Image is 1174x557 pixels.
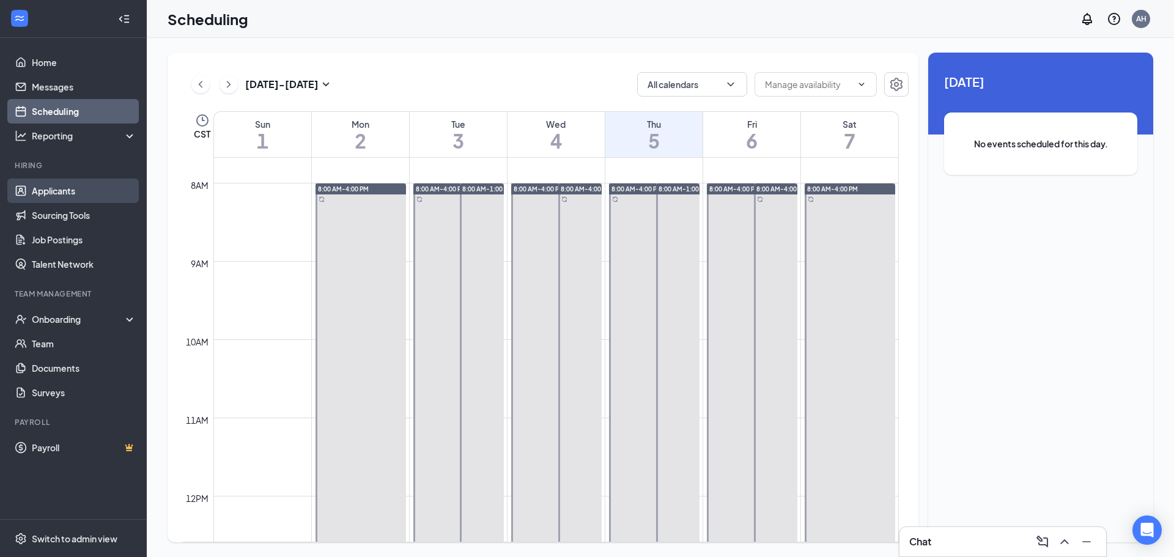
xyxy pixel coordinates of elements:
[703,112,800,157] a: June 6, 2025
[1077,532,1096,551] button: Minimize
[410,130,507,151] h1: 3
[1055,532,1074,551] button: ChevronUp
[884,72,909,97] button: Settings
[944,72,1137,91] span: [DATE]
[312,130,409,151] h1: 2
[611,185,662,193] span: 8:00 AM-4:00 PM
[1107,12,1121,26] svg: QuestionInfo
[32,99,136,124] a: Scheduling
[32,380,136,405] a: Surveys
[32,179,136,203] a: Applicants
[709,185,760,193] span: 8:00 AM-4:00 PM
[801,112,898,157] a: June 7, 2025
[319,77,333,92] svg: SmallChevronDown
[1057,534,1072,549] svg: ChevronUp
[801,118,898,130] div: Sat
[191,75,210,94] button: ChevronLeft
[214,112,311,157] a: June 1, 2025
[725,78,737,90] svg: ChevronDown
[416,196,423,202] svg: Sync
[183,413,211,427] div: 11am
[1136,13,1146,24] div: AH
[801,130,898,151] h1: 7
[32,203,136,227] a: Sourcing Tools
[168,9,248,29] h1: Scheduling
[703,118,800,130] div: Fri
[1080,12,1095,26] svg: Notifications
[312,118,409,130] div: Mon
[32,313,126,325] div: Onboarding
[194,77,207,92] svg: ChevronLeft
[508,118,605,130] div: Wed
[1079,534,1094,549] svg: Minimize
[32,331,136,356] a: Team
[15,289,134,299] div: Team Management
[32,75,136,99] a: Messages
[118,13,130,25] svg: Collapse
[195,113,210,128] svg: Clock
[245,78,319,91] h3: [DATE] - [DATE]
[605,112,703,157] a: June 5, 2025
[32,252,136,276] a: Talent Network
[214,130,311,151] h1: 1
[757,196,763,202] svg: Sync
[214,118,311,130] div: Sun
[319,196,325,202] svg: Sync
[188,257,211,270] div: 9am
[637,72,747,97] button: All calendarsChevronDown
[605,118,703,130] div: Thu
[561,185,611,193] span: 8:00 AM-4:00 PM
[32,356,136,380] a: Documents
[808,196,814,202] svg: Sync
[32,227,136,252] a: Job Postings
[605,130,703,151] h1: 5
[1132,515,1162,545] div: Open Intercom Messenger
[807,185,858,193] span: 8:00 AM-4:00 PM
[765,78,852,91] input: Manage availability
[462,185,513,193] span: 8:00 AM-1:00 PM
[1033,532,1052,551] button: ComposeMessage
[318,185,369,193] span: 8:00 AM-4:00 PM
[508,112,605,157] a: June 4, 2025
[194,128,210,140] span: CST
[416,185,467,193] span: 8:00 AM-4:00 PM
[703,130,800,151] h1: 6
[183,492,211,505] div: 12pm
[410,118,507,130] div: Tue
[857,79,866,89] svg: ChevronDown
[15,130,27,142] svg: Analysis
[15,417,134,427] div: Payroll
[514,185,564,193] span: 8:00 AM-4:00 PM
[223,77,235,92] svg: ChevronRight
[15,160,134,171] div: Hiring
[612,196,618,202] svg: Sync
[15,313,27,325] svg: UserCheck
[889,77,904,92] svg: Settings
[220,75,238,94] button: ChevronRight
[15,533,27,545] svg: Settings
[909,535,931,548] h3: Chat
[32,130,137,142] div: Reporting
[32,533,117,545] div: Switch to admin view
[1035,534,1050,549] svg: ComposeMessage
[13,12,26,24] svg: WorkstreamLogo
[188,179,211,192] div: 8am
[410,112,507,157] a: June 3, 2025
[508,130,605,151] h1: 4
[312,112,409,157] a: June 2, 2025
[969,137,1113,150] span: No events scheduled for this day.
[561,196,567,202] svg: Sync
[32,50,136,75] a: Home
[183,335,211,349] div: 10am
[32,435,136,460] a: PayrollCrown
[659,185,709,193] span: 8:00 AM-1:00 PM
[756,185,807,193] span: 8:00 AM-4:00 PM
